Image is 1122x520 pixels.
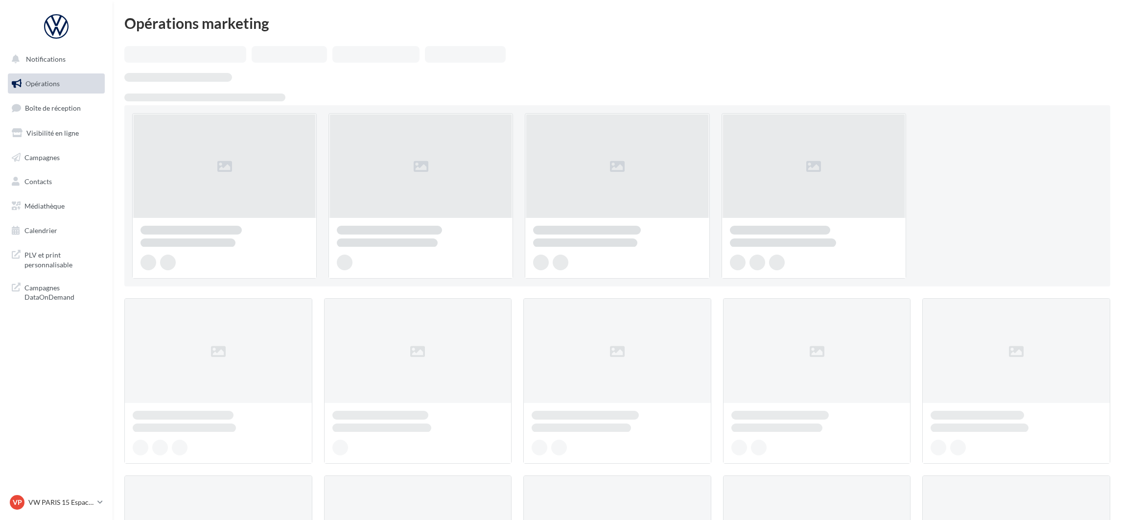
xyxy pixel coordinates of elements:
[6,277,107,306] a: Campagnes DataOnDemand
[124,16,1110,30] div: Opérations marketing
[6,171,107,192] a: Contacts
[26,129,79,137] span: Visibilité en ligne
[6,220,107,241] a: Calendrier
[28,497,93,507] p: VW PARIS 15 Espace Suffren
[6,123,107,143] a: Visibilité en ligne
[6,147,107,168] a: Campagnes
[24,281,101,302] span: Campagnes DataOnDemand
[8,493,105,512] a: VP VW PARIS 15 Espace Suffren
[24,248,101,269] span: PLV et print personnalisable
[6,73,107,94] a: Opérations
[25,79,60,88] span: Opérations
[6,97,107,118] a: Boîte de réception
[13,497,22,507] span: VP
[6,244,107,273] a: PLV et print personnalisable
[24,202,65,210] span: Médiathèque
[26,55,66,63] span: Notifications
[24,177,52,186] span: Contacts
[25,104,81,112] span: Boîte de réception
[6,196,107,216] a: Médiathèque
[24,153,60,161] span: Campagnes
[6,49,103,70] button: Notifications
[24,226,57,235] span: Calendrier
